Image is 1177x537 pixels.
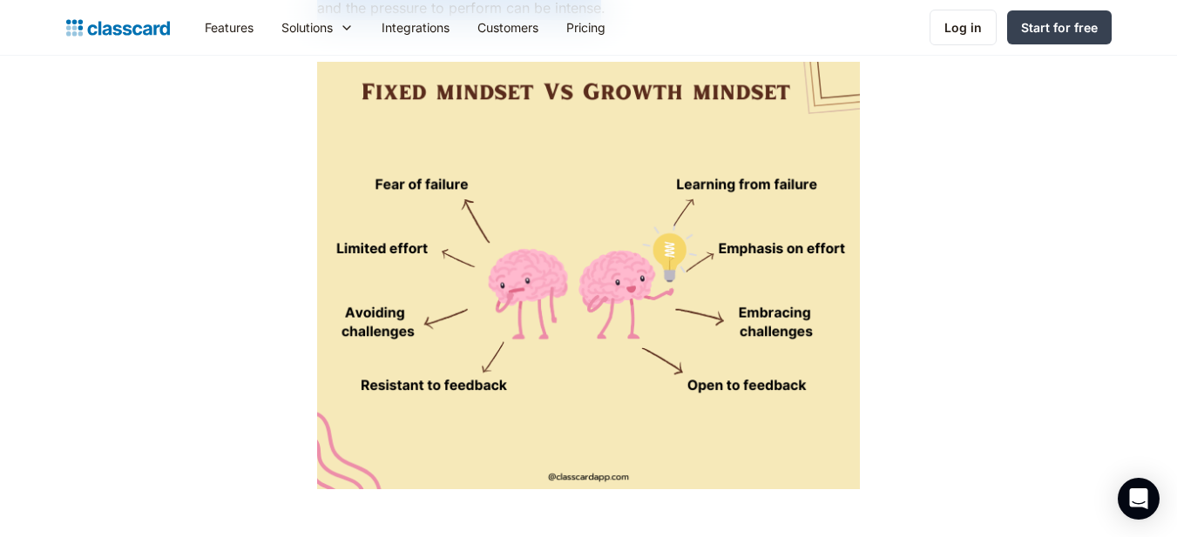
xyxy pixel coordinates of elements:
div: Solutions [281,18,333,37]
div: Log in [944,18,982,37]
p: ‍ [317,498,860,522]
a: Customers [463,8,552,47]
img: Fixed mindset vs growth mindset [317,62,860,489]
a: Pricing [552,8,619,47]
a: home [66,16,170,40]
a: Start for free [1007,10,1112,44]
div: Solutions [267,8,368,47]
a: Features [191,8,267,47]
a: Integrations [368,8,463,47]
a: Log in [930,10,997,45]
div: Open Intercom Messenger [1118,478,1160,520]
div: Start for free [1021,18,1098,37]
